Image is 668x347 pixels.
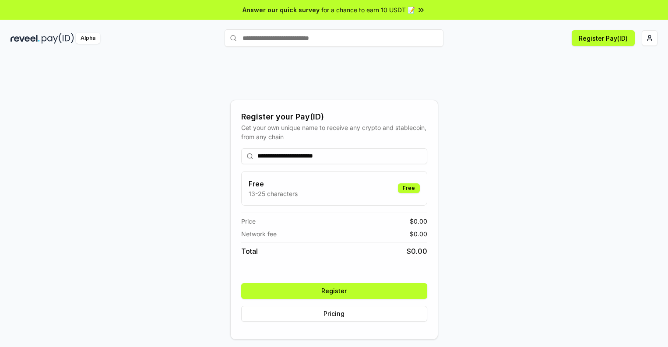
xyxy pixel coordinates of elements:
[241,123,427,141] div: Get your own unique name to receive any crypto and stablecoin, from any chain
[249,179,298,189] h3: Free
[249,189,298,198] p: 13-25 characters
[42,33,74,44] img: pay_id
[241,246,258,256] span: Total
[410,229,427,238] span: $ 0.00
[410,217,427,226] span: $ 0.00
[243,5,320,14] span: Answer our quick survey
[11,33,40,44] img: reveel_dark
[398,183,420,193] div: Free
[241,111,427,123] div: Register your Pay(ID)
[407,246,427,256] span: $ 0.00
[76,33,100,44] div: Alpha
[241,283,427,299] button: Register
[241,229,277,238] span: Network fee
[241,217,256,226] span: Price
[241,306,427,322] button: Pricing
[572,30,635,46] button: Register Pay(ID)
[321,5,415,14] span: for a chance to earn 10 USDT 📝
